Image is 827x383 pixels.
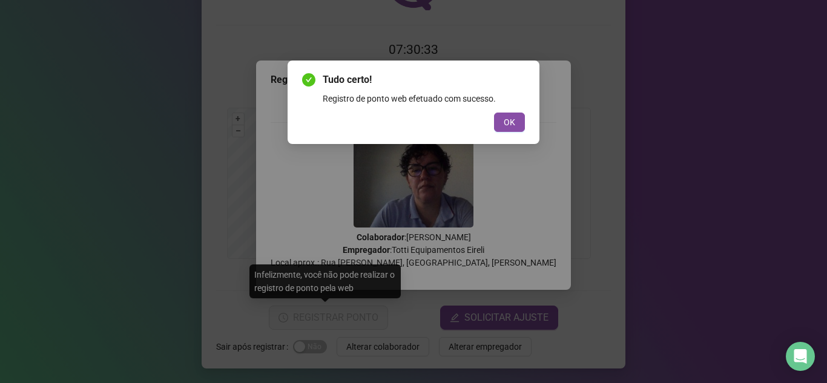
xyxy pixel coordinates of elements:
div: Open Intercom Messenger [786,342,815,371]
span: Tudo certo! [323,73,525,87]
button: OK [494,113,525,132]
span: OK [504,116,515,129]
div: Registro de ponto web efetuado com sucesso. [323,92,525,105]
span: check-circle [302,73,315,87]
